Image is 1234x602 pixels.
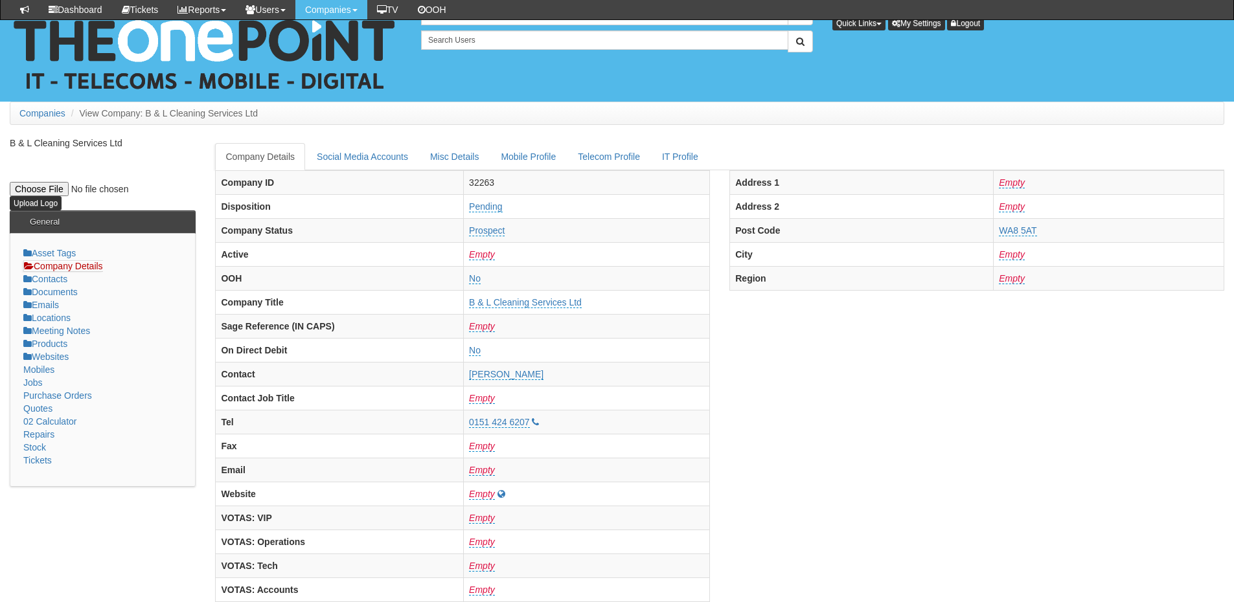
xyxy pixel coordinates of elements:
a: Empty [469,249,495,260]
a: Empty [999,177,1025,188]
button: Quick Links [832,16,886,30]
input: Search Users [421,30,788,50]
a: Documents [23,287,78,297]
a: Meeting Notes [23,326,90,336]
a: Empty [999,201,1025,212]
th: On Direct Debit [216,338,464,362]
th: Address 2 [730,194,994,218]
a: 0151 424 6207 [469,417,529,428]
a: Products [23,339,67,349]
a: Companies [19,108,65,118]
a: Empty [469,321,495,332]
a: Quotes [23,403,52,414]
th: Active [216,242,464,266]
th: VOTAS: Accounts [216,577,464,601]
th: Company ID [216,170,464,194]
a: Empty [469,393,495,404]
input: Upload Logo [10,196,62,210]
th: OOH [216,266,464,290]
th: Website [216,482,464,506]
a: Empty [469,489,495,500]
a: My Settings [888,16,945,30]
a: Mobile Profile [490,143,566,170]
a: Empty [469,585,495,596]
a: Stock [23,442,46,452]
a: Social Media Accounts [306,143,418,170]
th: Sage Reference (IN CAPS) [216,314,464,338]
td: 32263 [464,170,710,194]
a: Company Details [215,143,305,170]
a: Empty [469,465,495,476]
th: Email [216,458,464,482]
a: Contacts [23,274,67,284]
a: Logout [947,16,984,30]
th: Company Title [216,290,464,314]
th: City [730,242,994,266]
a: Websites [23,351,69,362]
a: WA8 5AT [999,225,1036,236]
th: Address 1 [730,170,994,194]
a: Prospect [469,225,505,236]
a: No [469,345,481,356]
p: B & L Cleaning Services Ltd [10,137,196,150]
a: Repairs [23,429,54,440]
a: Mobiles [23,364,54,375]
h3: General [23,211,66,233]
a: Empty [469,513,495,524]
a: Empty [469,441,495,452]
a: Misc Details [420,143,489,170]
th: Fax [216,434,464,458]
a: Company Details [23,260,103,272]
a: Tickets [23,455,52,465]
a: Empty [999,273,1025,284]
a: No [469,273,481,284]
th: Post Code [730,218,994,242]
th: Tel [216,410,464,434]
li: View Company: B & L Cleaning Services Ltd [68,107,258,120]
a: Locations [23,313,71,323]
a: Jobs [23,377,43,388]
th: Disposition [216,194,464,218]
th: Company Status [216,218,464,242]
a: [PERSON_NAME] [469,369,543,380]
a: Pending [469,201,502,212]
th: VOTAS: Tech [216,553,464,577]
th: Contact [216,362,464,386]
a: Empty [469,537,495,548]
a: Emails [23,300,59,310]
th: Region [730,266,994,290]
a: 02 Calculator [23,416,77,427]
a: IT Profile [652,143,709,170]
th: VOTAS: Operations [216,530,464,553]
a: B & L Cleaning Services Ltd [469,297,582,308]
th: VOTAS: VIP [216,506,464,530]
a: Empty [469,561,495,572]
th: Contact Job Title [216,386,464,410]
a: Telecom Profile [567,143,650,170]
a: Asset Tags [23,248,76,258]
a: Empty [999,249,1025,260]
a: Purchase Orders [23,390,92,401]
